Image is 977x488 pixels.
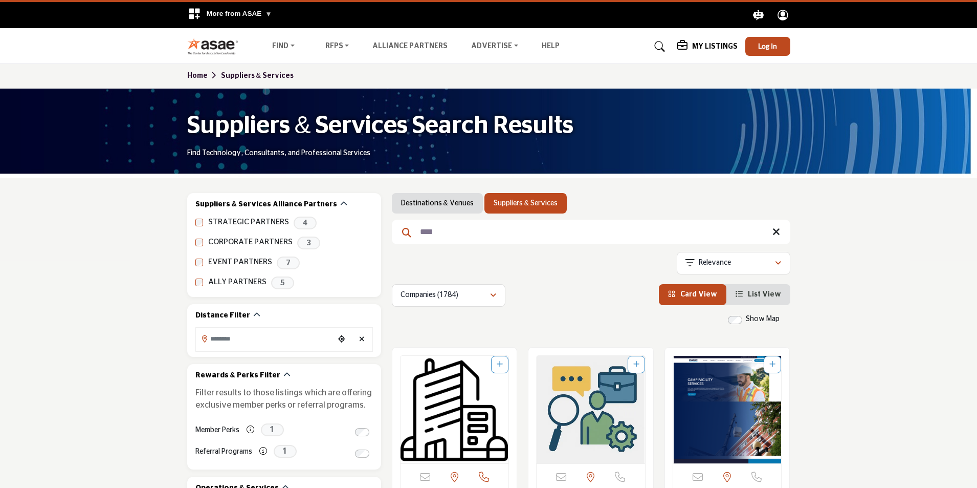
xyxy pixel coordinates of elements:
label: Member Perks [195,421,239,439]
a: Help [542,43,560,50]
img: Chicago Association Management (CAM) [537,356,645,463]
a: Open Listing in new tab [673,356,782,463]
input: Search Keyword [392,220,790,244]
span: More from ASAE [207,10,272,17]
div: Clear search location [354,329,370,351]
input: CORPORATE PARTNERS checkbox [195,239,203,246]
input: ALLY PARTNERS checkbox [195,279,203,286]
label: Show Map [746,314,780,325]
span: 1 [261,423,284,436]
span: 1 [274,445,297,458]
img: CAMP Construction [673,356,782,463]
div: More from ASAE [182,2,278,28]
a: Advertise [464,39,525,54]
a: Alliance Partners [372,43,448,50]
a: Open Listing in new tab [401,356,509,463]
div: Choose your current location [334,329,349,351]
input: EVENT PARTNERS checkbox [195,259,203,266]
span: List View [748,291,781,298]
h1: Suppliers & Services Search Results [187,110,573,142]
a: Open Listing in new tab [537,356,645,463]
a: View List [736,291,781,298]
img: CAM-Chicago Association Management [401,356,509,463]
button: Companies (1784) [392,284,505,307]
a: Suppliers & Services [494,198,558,208]
input: Switch to Member Perks [355,428,369,436]
label: ALLY PARTNERS [208,277,267,288]
span: Log In [758,41,777,50]
label: STRATEGIC PARTNERS [208,217,289,228]
li: List View [726,284,790,305]
label: EVENT PARTNERS [208,257,272,268]
span: Card View [680,291,717,298]
a: Find [265,39,302,54]
label: CORPORATE PARTNERS [208,237,293,248]
p: Find Technology, Consultants, and Professional Services [187,148,370,159]
a: Add To List [497,361,503,368]
a: Destinations & Venues [401,198,474,208]
div: My Listings [677,40,738,53]
a: View Card [668,291,717,298]
button: Relevance [677,252,790,274]
p: Filter results to those listings which are offering exclusive member perks or referral programs. [195,387,373,411]
a: Search [645,38,672,55]
input: Search Location [196,329,334,349]
a: Suppliers & Services [221,72,294,79]
a: Home [187,72,221,79]
input: Switch to Referral Programs [355,450,369,458]
label: Referral Programs [195,443,252,461]
li: Card View [659,284,726,305]
h2: Distance Filter [195,311,250,321]
h5: My Listings [692,42,738,51]
input: STRATEGIC PARTNERS checkbox [195,219,203,226]
p: Relevance [699,258,731,268]
span: 3 [297,237,320,249]
h2: Rewards & Perks Filter [195,371,280,381]
h2: Suppliers & Services Alliance Partners [195,200,337,210]
p: Companies (1784) [401,290,458,301]
span: 5 [271,277,294,289]
img: Site Logo [187,38,244,55]
a: RFPs [318,39,357,54]
button: Log In [745,37,790,56]
a: Add To List [633,361,639,368]
a: Add To List [769,361,775,368]
span: 4 [294,217,317,229]
span: 7 [277,257,300,269]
